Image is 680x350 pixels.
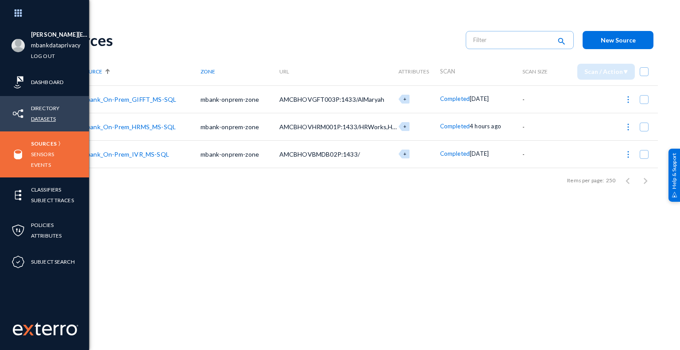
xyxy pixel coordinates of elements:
[403,96,406,102] span: +
[668,148,680,201] div: Help & Support
[31,231,62,241] a: Attributes
[624,95,633,104] img: icon-more.svg
[473,33,551,46] input: Filter
[583,31,653,49] button: New Source
[606,177,615,185] div: 250
[31,40,81,50] a: mbankdataprivacy
[81,68,201,75] div: Source
[398,68,429,75] span: Attributes
[31,195,74,205] a: Subject Traces
[31,149,54,159] a: Sensors
[279,96,384,103] span: AMCBHOVGFT003P:1433/AlMaryah
[440,68,456,75] span: Scan
[567,177,604,185] div: Items per page:
[522,140,556,168] td: -
[81,150,169,158] a: Mbank_On-Prem_IVR_MS-SQL
[12,188,25,202] img: icon-elements.svg
[12,255,25,269] img: icon-compliance.svg
[12,76,25,89] img: icon-risk-sonar.svg
[619,172,637,189] button: Previous page
[440,150,470,157] span: Completed
[624,150,633,159] img: icon-more.svg
[31,77,63,87] a: Dashboard
[440,123,470,130] span: Completed
[440,95,470,102] span: Completed
[522,85,556,113] td: -
[81,96,176,103] a: Mbank_On-Prem_GIFFT_MS-SQL
[201,113,279,140] td: mbank-onprem-zone
[522,113,556,140] td: -
[637,172,654,189] button: Next page
[31,185,61,195] a: Classifiers
[201,68,279,75] div: Zone
[624,123,633,131] img: icon-more.svg
[31,30,89,40] li: [PERSON_NAME][EMAIL_ADDRESS][PERSON_NAME][DOMAIN_NAME]
[58,31,457,49] div: Sources
[5,4,31,23] img: app launcher
[23,325,34,335] img: exterro-logo.svg
[470,150,489,157] span: [DATE]
[31,114,56,124] a: Datasets
[31,220,54,230] a: Policies
[279,150,360,158] span: AMCBHOVBMDB02P:1433/
[522,68,548,75] span: Scan Size
[201,140,279,168] td: mbank-onprem-zone
[31,51,55,61] a: Log out
[672,192,677,197] img: help_support.svg
[12,148,25,161] img: icon-sources.svg
[31,138,57,149] a: Sources
[470,95,489,102] span: [DATE]
[470,123,501,130] span: 4 hours ago
[12,107,25,120] img: icon-inventory.svg
[81,123,176,131] a: Mbank_On-Prem_HRMS_MS-SQL
[279,123,427,131] span: AMCBHOVHRM001P:1433/HRWorks,HRWorksPlus
[12,224,25,237] img: icon-policies.svg
[556,36,567,48] mat-icon: search
[601,36,636,44] span: New Source
[81,68,102,75] span: Source
[201,85,279,113] td: mbank-onprem-zone
[13,322,78,335] img: exterro-work-mark.svg
[31,160,51,170] a: Events
[12,39,25,52] img: blank-profile-picture.png
[279,68,289,75] span: URL
[31,257,75,267] a: Subject Search
[31,103,59,113] a: Directory
[403,151,406,157] span: +
[403,123,406,129] span: +
[201,68,215,75] span: Zone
